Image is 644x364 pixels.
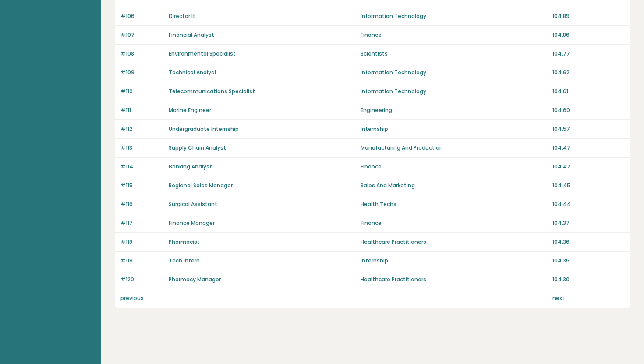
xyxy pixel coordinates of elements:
[169,69,217,76] a: Technical Analyst
[120,87,163,95] p: #110
[361,257,547,265] p: Internship
[361,12,547,20] p: Information Technology
[361,144,547,152] p: Manufacturing And Production
[120,50,163,58] p: #108
[552,182,624,189] p: 104.45
[169,276,221,283] a: Pharmacy Manager
[120,69,163,77] p: #109
[169,125,239,133] a: Undergraduate Internship
[552,106,624,114] p: 104.60
[169,238,200,245] a: Pharmacist
[552,69,624,77] p: 104.62
[169,144,226,151] a: Supply Chain Analyst
[169,257,200,264] a: Tech Intern
[120,144,163,152] p: #113
[552,276,624,283] p: 104.30
[120,238,163,246] p: #118
[361,125,547,133] p: Internship
[120,31,163,39] p: #107
[169,200,217,208] a: Surgical Assistant
[552,87,624,95] p: 104.61
[361,182,547,189] p: Sales And Marketing
[120,257,163,265] p: #119
[552,257,624,265] p: 104.35
[361,276,547,283] p: Healthcare Practitioners
[361,163,547,171] p: Finance
[120,163,163,171] p: #114
[552,219,624,227] p: 104.37
[552,144,624,152] p: 104.47
[361,106,547,114] p: Engineering
[552,163,624,171] p: 104.47
[361,87,547,95] p: Information Technology
[120,106,163,114] p: #111
[361,31,547,39] p: Finance
[552,125,624,133] p: 104.57
[361,238,547,246] p: Healthcare Practitioners
[169,182,233,189] a: Regional Sales Manager
[552,31,624,39] p: 104.86
[169,106,211,114] a: Marine Engineer
[552,238,624,246] p: 104.36
[552,12,624,20] p: 104.89
[361,219,547,227] p: Finance
[120,276,163,283] p: #120
[120,219,163,227] p: #117
[552,50,624,58] p: 104.77
[361,69,547,77] p: Information Technology
[361,200,547,208] p: Health Techs
[169,12,195,20] a: Director It
[169,87,255,95] a: Telecommunications Specialist
[120,182,163,189] p: #115
[120,200,163,208] p: #116
[120,125,163,133] p: #112
[120,12,163,20] p: #106
[169,163,212,170] a: Banking Analyst
[552,200,624,208] p: 104.44
[120,294,144,302] a: previous
[361,50,547,58] p: Scientists
[552,294,565,302] a: next
[169,50,236,57] a: Environmental Specialist
[169,31,214,38] a: Financial Analyst
[169,219,215,227] a: Finance Manager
